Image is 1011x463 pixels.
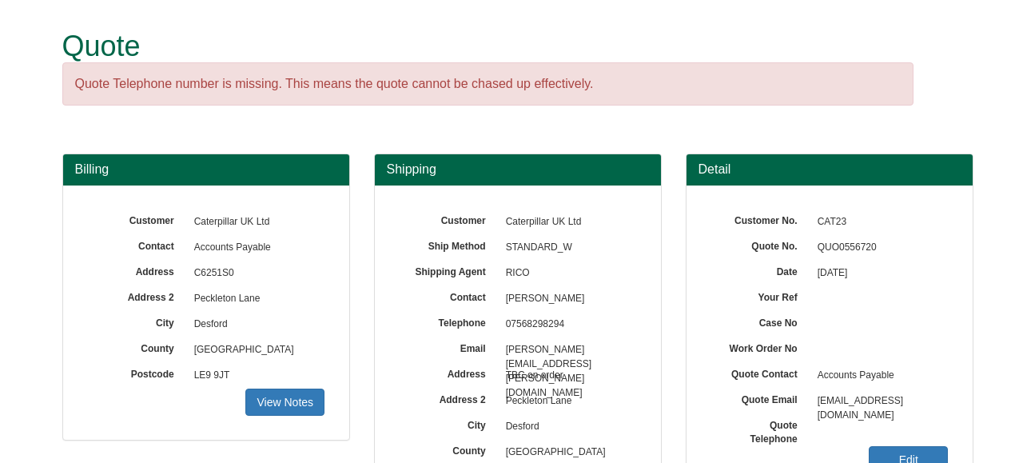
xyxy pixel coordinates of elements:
[87,337,186,356] label: County
[387,162,649,177] h3: Shipping
[498,337,637,363] span: [PERSON_NAME][EMAIL_ADDRESS][PERSON_NAME][DOMAIN_NAME]
[710,414,810,446] label: Quote Telephone
[810,363,949,389] span: Accounts Payable
[87,363,186,381] label: Postcode
[710,389,810,407] label: Quote Email
[186,337,325,363] span: [GEOGRAPHIC_DATA]
[710,312,810,330] label: Case No
[710,337,810,356] label: Work Order No
[399,261,498,279] label: Shipping Agent
[186,235,325,261] span: Accounts Payable
[710,363,810,381] label: Quote Contact
[699,162,961,177] h3: Detail
[498,210,637,235] span: Caterpillar UK Ltd
[399,312,498,330] label: Telephone
[186,210,325,235] span: Caterpillar UK Ltd
[399,363,498,381] label: Address
[498,414,637,440] span: Desford
[245,389,324,416] a: View Notes
[710,261,810,279] label: Date
[62,62,913,106] div: Quote Telephone number is missing. This means the quote cannot be chased up effectively.
[810,235,949,261] span: QUO0556720
[498,261,637,286] span: RICO
[810,389,949,414] span: [EMAIL_ADDRESS][DOMAIN_NAME]
[87,286,186,305] label: Address 2
[186,363,325,389] span: LE9 9JT
[498,312,637,337] span: 07568298294
[810,261,949,286] span: [DATE]
[399,235,498,253] label: Ship Method
[710,210,810,228] label: Customer No.
[75,162,337,177] h3: Billing
[87,235,186,253] label: Contact
[186,261,325,286] span: C6251S0
[399,389,498,407] label: Address 2
[87,261,186,279] label: Address
[498,286,637,312] span: [PERSON_NAME]
[186,312,325,337] span: Desford
[810,210,949,235] span: CAT23
[498,363,637,389] span: TBC on order
[399,210,498,228] label: Customer
[87,210,186,228] label: Customer
[399,286,498,305] label: Contact
[186,286,325,312] span: Peckleton Lane
[710,235,810,253] label: Quote No.
[399,440,498,458] label: County
[399,414,498,433] label: City
[62,30,913,62] h1: Quote
[498,389,637,414] span: Peckleton Lane
[498,235,637,261] span: STANDARD_W
[399,337,498,356] label: Email
[710,286,810,305] label: Your Ref
[87,312,186,330] label: City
